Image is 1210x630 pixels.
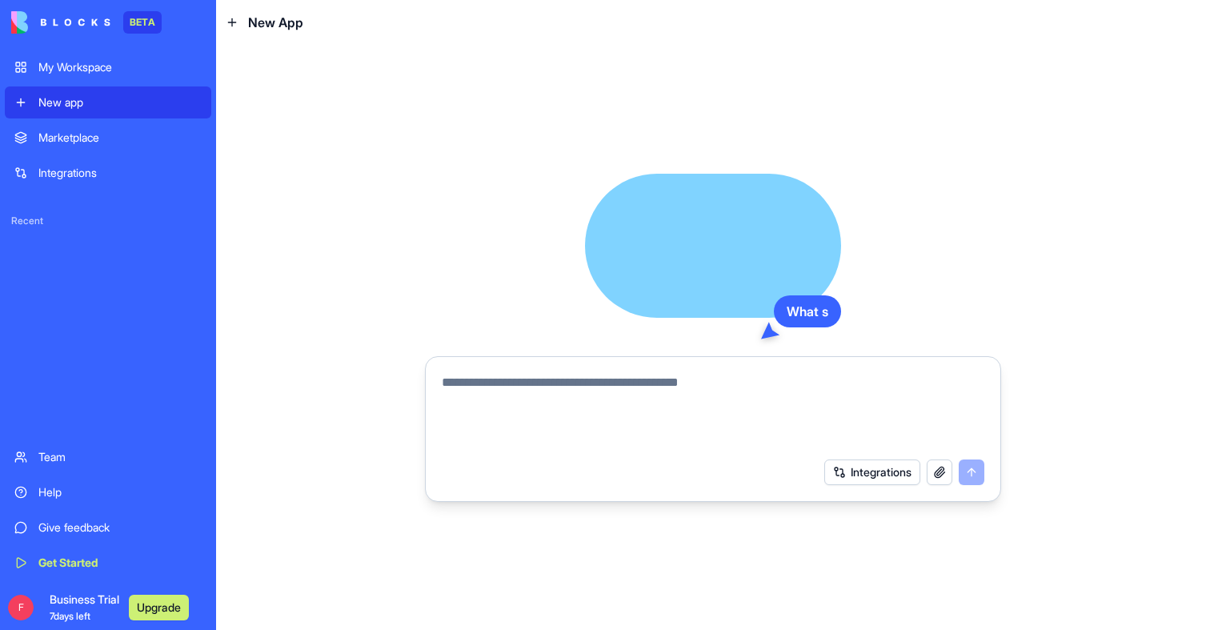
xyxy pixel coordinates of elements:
button: Integrations [824,459,920,485]
a: Integrations [5,157,211,189]
button: Upgrade [129,595,189,620]
div: Marketplace [38,130,202,146]
span: 7 days left [50,610,90,622]
span: Recent [5,215,211,227]
a: My Workspace [5,51,211,83]
a: BETA [11,11,162,34]
img: logo [11,11,110,34]
div: BETA [123,11,162,34]
div: Help [38,484,202,500]
span: New App [248,13,303,32]
a: Give feedback [5,512,211,544]
div: My Workspace [38,59,202,75]
div: Integrations [38,165,202,181]
div: New app [38,94,202,110]
a: Get Started [5,547,211,579]
a: Help [5,476,211,508]
span: F [8,595,34,620]
span: Business Trial [50,592,119,624]
a: Marketplace [5,122,211,154]
div: What s [774,295,841,327]
div: Get Started [38,555,202,571]
div: Give feedback [38,520,202,536]
a: Team [5,441,211,473]
div: Team [38,449,202,465]
a: New app [5,86,211,118]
